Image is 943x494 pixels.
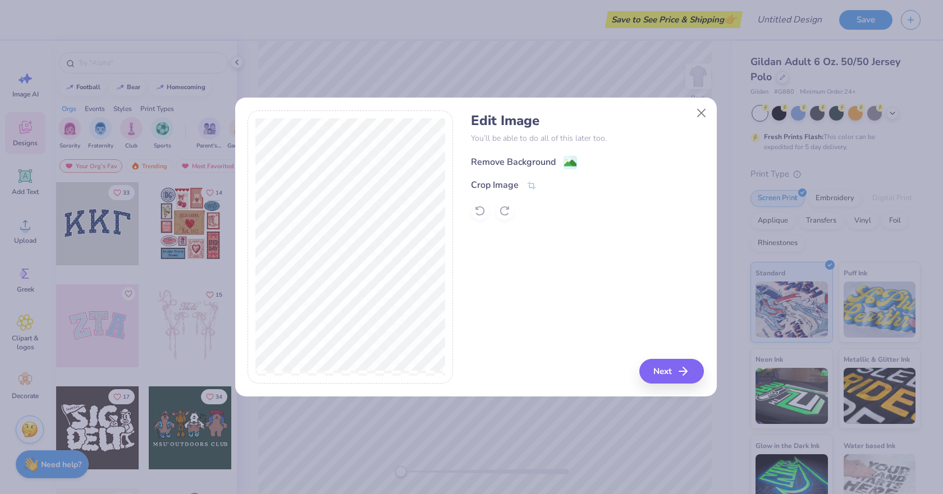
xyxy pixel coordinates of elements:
div: Crop Image [471,178,519,192]
div: Remove Background [471,155,556,169]
p: You’ll be able to do all of this later too. [471,132,704,144]
h4: Edit Image [471,113,704,129]
button: Next [639,359,704,384]
button: Close [690,103,712,124]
